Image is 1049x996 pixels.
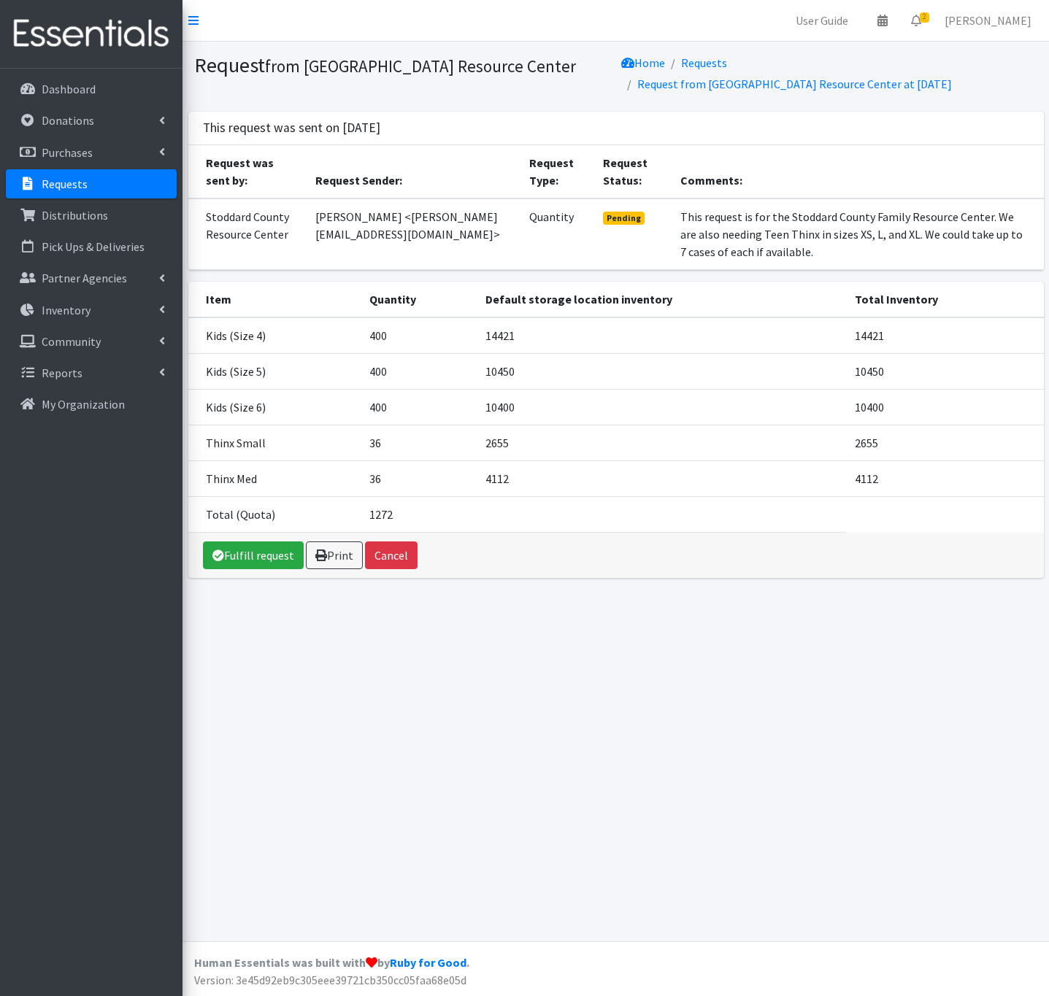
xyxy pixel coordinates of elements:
[42,303,91,317] p: Inventory
[846,425,1044,460] td: 2655
[188,496,361,532] td: Total (Quota)
[361,282,477,317] th: Quantity
[390,955,466,970] a: Ruby for Good
[477,389,846,425] td: 10400
[846,460,1044,496] td: 4112
[307,145,520,198] th: Request Sender:
[520,145,594,198] th: Request Type:
[594,145,672,198] th: Request Status:
[846,353,1044,389] td: 10450
[784,6,860,35] a: User Guide
[194,53,611,78] h1: Request
[265,55,576,77] small: from [GEOGRAPHIC_DATA] Resource Center
[361,389,477,425] td: 400
[361,460,477,496] td: 36
[6,296,177,325] a: Inventory
[306,541,363,569] a: Print
[6,9,177,58] img: HumanEssentials
[681,55,727,70] a: Requests
[42,397,125,412] p: My Organization
[188,145,307,198] th: Request was sent by:
[6,106,177,135] a: Donations
[477,317,846,354] td: 14421
[477,425,846,460] td: 2655
[477,282,846,317] th: Default storage location inventory
[42,82,96,96] p: Dashboard
[637,77,952,91] a: Request from [GEOGRAPHIC_DATA] Resource Center at [DATE]
[42,113,94,128] p: Donations
[6,74,177,104] a: Dashboard
[42,334,101,349] p: Community
[6,138,177,167] a: Purchases
[42,208,108,223] p: Distributions
[361,425,477,460] td: 36
[477,460,846,496] td: 4112
[899,6,933,35] a: 2
[203,120,380,136] h3: This request was sent on [DATE]
[42,366,82,380] p: Reports
[188,389,361,425] td: Kids (Size 6)
[520,198,594,270] td: Quantity
[603,212,645,225] span: Pending
[188,282,361,317] th: Item
[361,353,477,389] td: 400
[188,425,361,460] td: Thinx Small
[6,232,177,261] a: Pick Ups & Deliveries
[933,6,1043,35] a: [PERSON_NAME]
[846,317,1044,354] td: 14421
[920,12,929,23] span: 2
[307,198,520,270] td: [PERSON_NAME] <[PERSON_NAME][EMAIL_ADDRESS][DOMAIN_NAME]>
[6,390,177,419] a: My Organization
[846,389,1044,425] td: 10400
[6,263,177,293] a: Partner Agencies
[203,541,304,569] a: Fulfill request
[6,169,177,198] a: Requests
[365,541,418,569] button: Cancel
[621,55,665,70] a: Home
[42,239,145,254] p: Pick Ups & Deliveries
[6,327,177,356] a: Community
[188,317,361,354] td: Kids (Size 4)
[42,177,88,191] p: Requests
[194,955,469,970] strong: Human Essentials was built with by .
[194,973,466,987] span: Version: 3e45d92eb9c305eee39721cb350cc05faa68e05d
[188,198,307,270] td: Stoddard County Resource Center
[42,271,127,285] p: Partner Agencies
[188,460,361,496] td: Thinx Med
[846,282,1044,317] th: Total Inventory
[42,145,93,160] p: Purchases
[477,353,846,389] td: 10450
[672,198,1043,270] td: This request is for the Stoddard County Family Resource Center. We are also needing Teen Thinx in...
[361,317,477,354] td: 400
[6,358,177,387] a: Reports
[188,353,361,389] td: Kids (Size 5)
[6,201,177,230] a: Distributions
[672,145,1043,198] th: Comments:
[361,496,477,532] td: 1272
